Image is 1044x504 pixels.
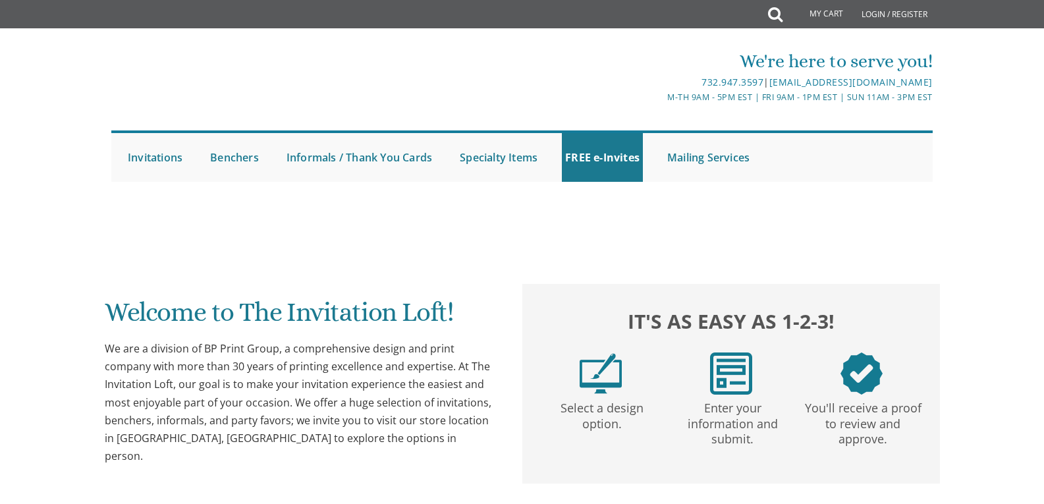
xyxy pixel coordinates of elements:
[670,395,795,447] p: Enter your information and submit.
[207,133,262,182] a: Benchers
[386,74,933,90] div: |
[701,76,763,88] a: 732.947.3597
[800,395,925,447] p: You'll receive a proof to review and approve.
[710,352,752,395] img: step2.png
[781,1,852,28] a: My Cart
[664,133,753,182] a: Mailing Services
[124,133,186,182] a: Invitations
[536,306,927,336] h2: It's as easy as 1-2-3!
[562,133,643,182] a: FREE e-Invites
[456,133,541,182] a: Specialty Items
[105,340,496,465] div: We are a division of BP Print Group, a comprehensive design and print company with more than 30 y...
[386,90,933,104] div: M-Th 9am - 5pm EST | Fri 9am - 1pm EST | Sun 11am - 3pm EST
[105,298,496,337] h1: Welcome to The Invitation Loft!
[580,352,622,395] img: step1.png
[386,48,933,74] div: We're here to serve you!
[769,76,933,88] a: [EMAIL_ADDRESS][DOMAIN_NAME]
[539,395,665,432] p: Select a design option.
[283,133,435,182] a: Informals / Thank You Cards
[840,352,883,395] img: step3.png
